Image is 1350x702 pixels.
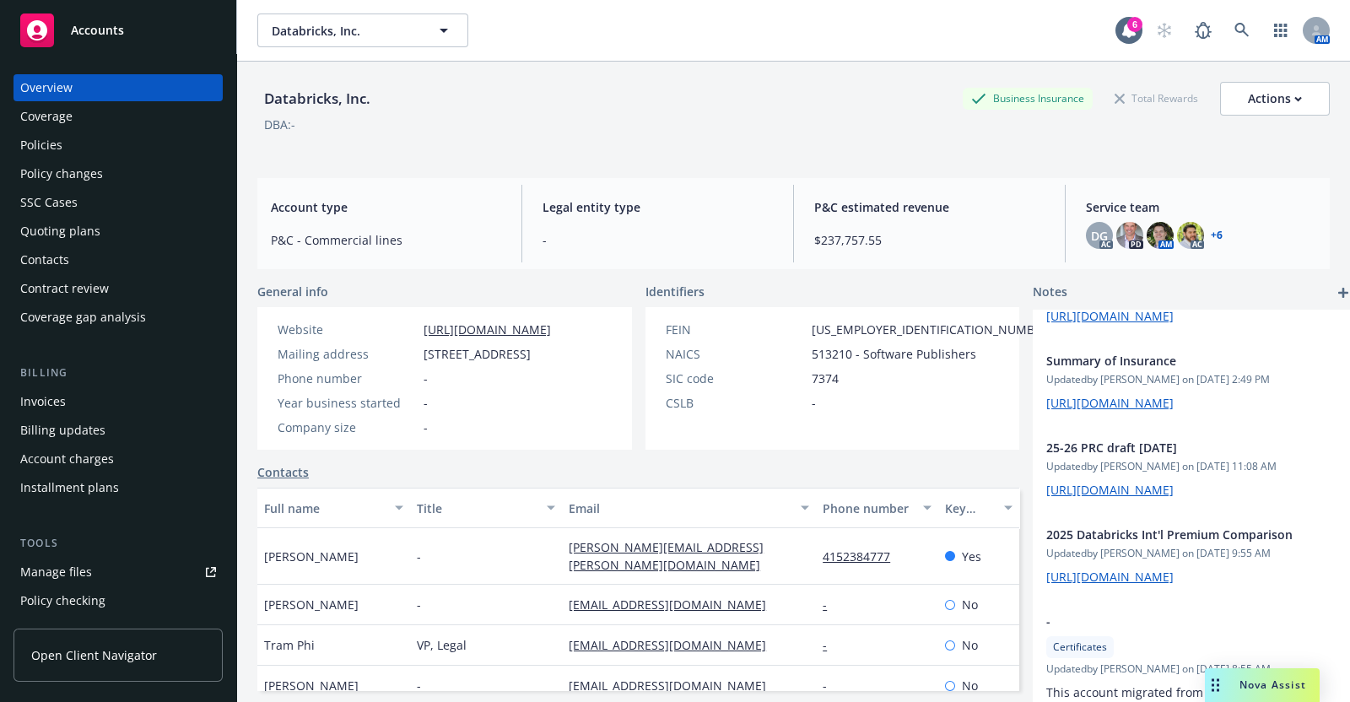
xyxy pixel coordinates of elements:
a: [URL][DOMAIN_NAME] [1046,395,1174,411]
span: - [417,596,421,613]
a: 4152384777 [823,548,904,564]
span: 2025 Databricks Int'l Premium Comparison [1046,526,1296,543]
div: Overview [20,74,73,101]
div: Tools [13,535,223,552]
span: P&C estimated revenue [814,198,1045,216]
div: Quoting plans [20,218,100,245]
a: [EMAIL_ADDRESS][DOMAIN_NAME] [569,597,780,613]
div: Billing [13,364,223,381]
span: VP, Legal [417,636,467,654]
div: Website [278,321,417,338]
span: 513210 - Software Publishers [812,345,976,363]
a: Policy checking [13,587,223,614]
img: photo [1147,222,1174,249]
div: SIC code [666,370,805,387]
div: CSLB [666,394,805,412]
div: Phone number [823,499,912,517]
span: Databricks, Inc. [272,22,418,40]
div: Installment plans [20,474,119,501]
span: - [1046,613,1296,630]
span: [US_EMPLOYER_IDENTIFICATION_NUMBER] [812,321,1053,338]
a: SSC Cases [13,189,223,216]
a: Contract review [13,275,223,302]
button: Phone number [816,488,937,528]
span: - [543,231,773,249]
span: Service team [1086,198,1316,216]
div: Policy changes [20,160,103,187]
a: Policy changes [13,160,223,187]
div: Coverage [20,103,73,130]
a: Account charges [13,445,223,472]
span: - [417,548,421,565]
span: - [417,677,421,694]
button: Title [410,488,563,528]
span: DG [1091,227,1108,245]
span: Yes [962,548,981,565]
span: No [962,636,978,654]
a: [EMAIL_ADDRESS][DOMAIN_NAME] [569,637,780,653]
div: Actions [1248,83,1302,115]
div: Policy checking [20,587,105,614]
a: [PERSON_NAME][EMAIL_ADDRESS][PERSON_NAME][DOMAIN_NAME] [569,539,774,573]
div: Policies [20,132,62,159]
div: SSC Cases [20,189,78,216]
a: Start snowing [1147,13,1181,47]
div: Contacts [20,246,69,273]
a: Coverage gap analysis [13,304,223,331]
a: Contacts [257,463,309,481]
img: photo [1177,222,1204,249]
div: Title [417,499,537,517]
a: [EMAIL_ADDRESS][DOMAIN_NAME] [569,678,780,694]
a: - [823,637,840,653]
button: Actions [1220,82,1330,116]
span: Open Client Navigator [31,646,157,664]
a: Coverage [13,103,223,130]
a: Accounts [13,7,223,54]
a: Switch app [1264,13,1298,47]
span: - [424,370,428,387]
a: Contacts [13,246,223,273]
span: [PERSON_NAME] [264,548,359,565]
span: 25-26 PRC draft [DATE] [1046,439,1296,456]
a: [URL][DOMAIN_NAME] [1046,308,1174,324]
div: Billing updates [20,417,105,444]
div: Total Rewards [1106,88,1207,109]
a: - [823,597,840,613]
span: $237,757.55 [814,231,1045,249]
a: Report a Bug [1186,13,1220,47]
span: Accounts [71,24,124,37]
span: - [812,394,816,412]
a: Overview [13,74,223,101]
span: Updated by [PERSON_NAME] on [DATE] 2:49 PM [1046,372,1340,387]
div: Contract review [20,275,109,302]
div: Phone number [278,370,417,387]
span: [PERSON_NAME] [264,677,359,694]
div: Mailing address [278,345,417,363]
div: Account charges [20,445,114,472]
span: Updated by [PERSON_NAME] on [DATE] 9:55 AM [1046,546,1340,561]
div: Coverage gap analysis [20,304,146,331]
span: Summary of Insurance [1046,352,1296,370]
span: - [424,418,428,436]
a: Manage files [13,559,223,586]
div: Drag to move [1205,668,1226,702]
div: Company size [278,418,417,436]
div: DBA: - [264,116,295,133]
a: [URL][DOMAIN_NAME] [1046,482,1174,498]
span: Updated by [PERSON_NAME] on [DATE] 8:55 AM [1046,661,1340,677]
a: Invoices [13,388,223,415]
span: Certificates [1053,640,1107,655]
a: Billing updates [13,417,223,444]
div: Year business started [278,394,417,412]
span: Tram Phi [264,636,315,654]
div: Full name [264,499,385,517]
div: Databricks, Inc. [257,88,377,110]
span: [STREET_ADDRESS] [424,345,531,363]
span: Updated by [PERSON_NAME] on [DATE] 11:08 AM [1046,459,1340,474]
a: [URL][DOMAIN_NAME] [1046,569,1174,585]
div: Business Insurance [963,88,1093,109]
button: Databricks, Inc. [257,13,468,47]
div: 6 [1127,17,1142,32]
a: [URL][DOMAIN_NAME] [424,321,551,337]
a: - [823,678,840,694]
